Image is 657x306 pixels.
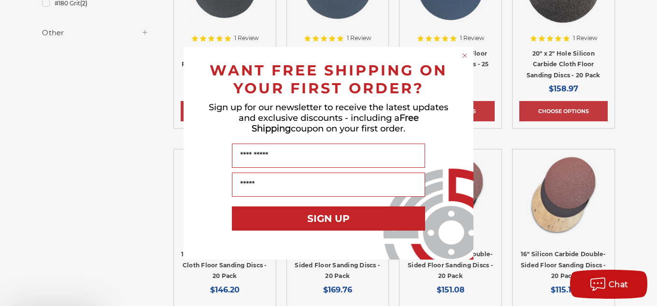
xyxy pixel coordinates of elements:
[209,102,448,134] span: Sign up for our newsletter to receive the latest updates and exclusive discounts - including a co...
[210,61,447,97] span: WANT FREE SHIPPING ON YOUR FIRST ORDER?
[252,113,419,134] span: Free Shipping
[232,206,425,231] button: SIGN UP
[570,270,647,299] button: Chat
[609,280,628,289] span: Chat
[460,51,470,60] button: Close dialog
